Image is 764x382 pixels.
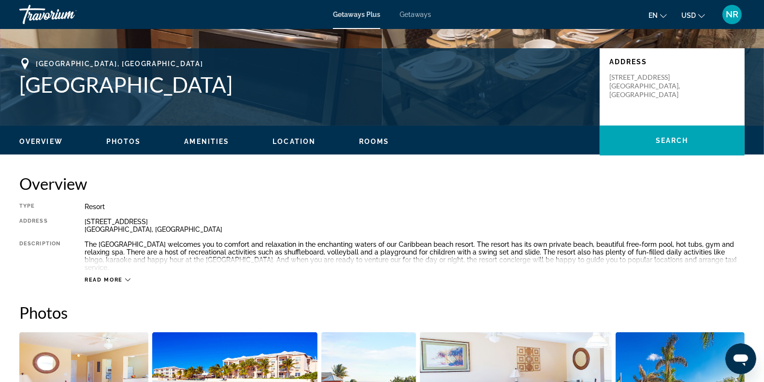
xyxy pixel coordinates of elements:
span: Amenities [184,138,229,145]
div: Address [19,218,60,233]
span: Photos [106,138,141,145]
span: Overview [19,138,63,145]
button: Change currency [681,8,705,22]
button: Change language [649,8,667,22]
div: Type [19,203,60,211]
p: [STREET_ADDRESS] [GEOGRAPHIC_DATA], [GEOGRAPHIC_DATA] [609,73,687,99]
iframe: Button to launch messaging window [725,343,756,374]
button: Photos [106,137,141,146]
button: Overview [19,137,63,146]
button: Search [600,126,745,156]
h1: [GEOGRAPHIC_DATA] [19,72,590,97]
button: Amenities [184,137,229,146]
span: NR [726,10,738,19]
div: Resort [85,203,745,211]
button: Rooms [359,137,389,146]
p: Address [609,58,735,66]
a: Getaways Plus [333,11,380,18]
button: Read more [85,276,130,283]
button: Location [273,137,316,146]
div: Description [19,241,60,271]
button: User Menu [720,4,745,25]
div: [STREET_ADDRESS] [GEOGRAPHIC_DATA], [GEOGRAPHIC_DATA] [85,218,745,233]
h2: Overview [19,174,745,193]
span: Read more [85,277,123,283]
span: [GEOGRAPHIC_DATA], [GEOGRAPHIC_DATA] [36,60,203,68]
span: Location [273,138,316,145]
a: Travorium [19,2,116,27]
a: Getaways [400,11,431,18]
span: en [649,12,658,19]
div: The [GEOGRAPHIC_DATA] welcomes you to comfort and relaxation in the enchanting waters of our Cari... [85,241,745,271]
span: USD [681,12,696,19]
span: Search [656,137,689,144]
span: Rooms [359,138,389,145]
h2: Photos [19,303,745,322]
